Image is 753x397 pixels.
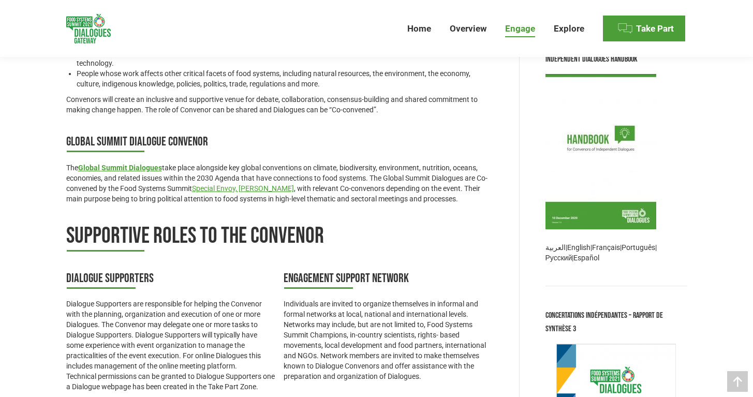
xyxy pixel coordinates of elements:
[66,270,276,289] h3: Dialogue Supporters
[66,299,276,371] p: Dialogue Supporters are responsible for helping the Convenor with the planning, organization and ...
[573,254,599,262] a: Español
[284,270,493,382] div: Page 17
[66,133,493,152] h3: Global Summit Dialogue Convenor
[545,254,572,262] a: Русский
[617,21,633,36] img: Menu icon
[554,23,584,34] span: Explore
[78,164,162,172] a: Global Summit Dialogues
[545,309,687,336] div: Concertations Indépendantes – Rapport de synthèse 3
[66,163,493,204] p: The take place alongside key global conventions on climate, biodiversity, environment, nutrition,...
[66,14,111,43] img: Food Systems Summit Dialogues
[567,243,590,252] a: English
[66,270,276,372] div: Page 17
[284,270,493,289] h3: Engagement Support Network
[622,243,655,252] a: Português
[192,184,294,193] a: Special Envoy, [PERSON_NAME]
[407,23,431,34] span: Home
[545,53,687,66] div: Independent Dialogues Handbook
[505,23,535,34] span: Engage
[450,23,486,34] span: Overview
[545,242,687,263] p: | | | | |
[545,243,566,252] a: العربية
[66,222,493,252] h1: Supportive roles to the Convenor
[284,299,493,381] p: Individuals are invited to organize themselves in informal and formal networks at local, national...
[592,243,620,252] a: Français
[66,163,493,204] div: Page 6
[636,23,674,34] span: Take Part
[66,371,276,392] p: Technical permissions can be granted to Dialogue Supporters one a Dialogue webpage has been creat...
[77,48,493,68] li: People who work in sectors that shape food systems, including infrastructure, transport, financia...
[77,68,493,89] li: People whose work affects other critical facets of food systems, including natural resources, the...
[66,94,493,115] p: Convenors will create an inclusive and supportive venue for debate, collaboration, consensus-buil...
